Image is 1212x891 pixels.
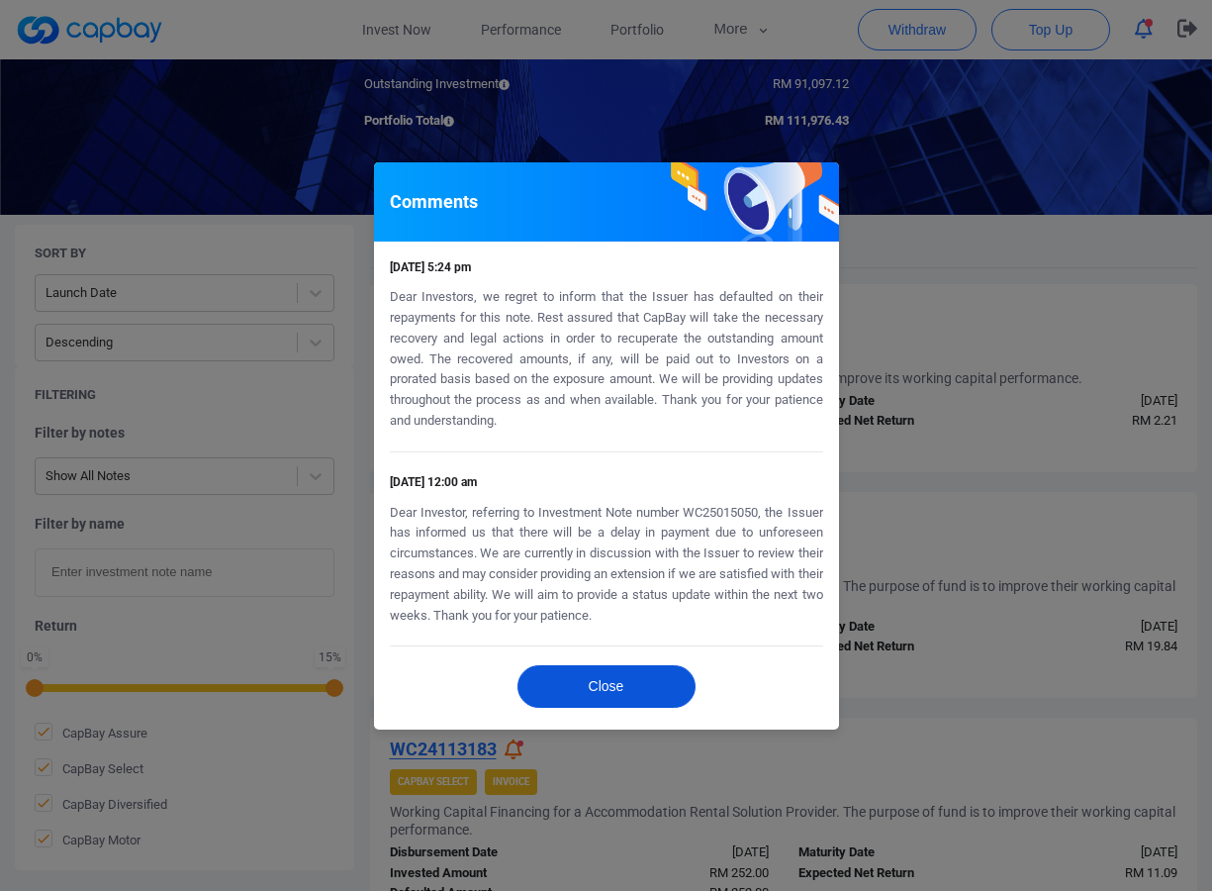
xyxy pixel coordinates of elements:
[390,260,471,274] span: [DATE] 5:24 pm
[390,287,823,432] p: Dear Investors, we regret to inform that the Issuer has defaulted on their repayments for this no...
[390,503,823,627] p: Dear Investor, referring to Investment Note number WC25015050, the Issuer has informed us that th...
[390,190,478,214] h5: Comments
[517,665,696,708] button: Close
[390,475,477,489] span: [DATE] 12:00 am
